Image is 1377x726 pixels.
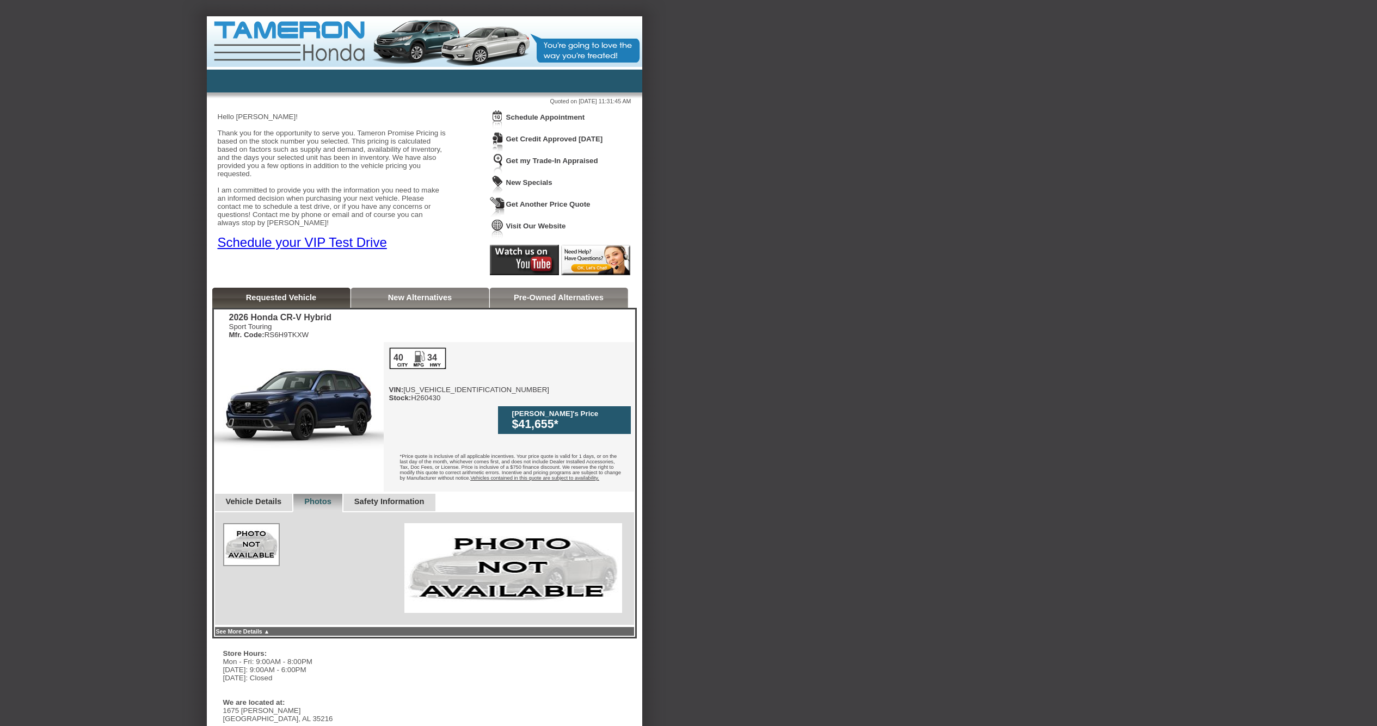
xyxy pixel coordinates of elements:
img: Icon_ScheduleAppointment.png [490,110,505,130]
div: *Price quote is inclusive of all applicable incentives. Your price quote is valid for 1 days, or ... [384,445,634,492]
img: Icon_TradeInAppraisal.png [490,153,505,173]
b: Mfr. Code: [229,331,265,339]
div: 1675 [PERSON_NAME] [GEOGRAPHIC_DATA], AL 35216 [223,706,386,723]
u: Vehicles contained in this quote are subject to availability. [470,475,599,481]
div: 2026 Honda CR-V Hybrid [229,313,331,322]
img: Icon_VisitWebsite.png [490,219,505,239]
a: Photos [304,497,331,506]
img: 2026 Honda CR-V Hybrid [214,342,384,469]
a: Get Credit Approved [DATE] [506,135,603,143]
img: Icon_LiveChat2.png [561,245,630,275]
div: 40 [393,353,404,363]
img: Icon_Youtube2.png [490,245,559,275]
a: Get my Trade-In Appraised [506,157,598,165]
div: Sport Touring RS6H9TKXW [229,322,331,339]
div: [US_VEHICLE_IDENTIFICATION_NUMBER] H260430 [389,348,550,402]
div: Mon - Fri: 9:00AM - 8:00PM [DATE]: 9:00AM - 6:00PM [DATE]: Closed [223,657,386,682]
a: See More Details ▲ [216,628,270,635]
img: Icon_CreditApproval.png [490,132,505,152]
b: VIN: [389,386,404,394]
div: Quoted on [DATE] 11:31:45 AM [218,98,631,104]
img: Image.aspx [404,523,622,613]
a: Schedule Appointment [506,113,585,121]
div: Hello [PERSON_NAME]! Thank you for the opportunity to serve you. Tameron Promise Pricing is based... [218,104,446,250]
div: Store Hours: [223,649,381,657]
a: Get Another Price Quote [506,200,591,208]
div: [PERSON_NAME]'s Price [512,409,625,418]
img: Icon_WeeklySpecials.png [490,175,505,195]
a: Requested Vehicle [246,293,317,302]
div: $41,655* [512,418,625,431]
a: New Alternatives [388,293,452,302]
div: 34 [427,353,438,363]
img: Image.aspx [224,524,279,565]
div: We are located at: [223,698,381,706]
a: Vehicle Details [226,497,282,506]
a: Pre-Owned Alternatives [514,293,604,302]
a: New Specials [506,178,552,187]
a: Safety Information [354,497,425,506]
b: Stock: [389,394,411,402]
img: Icon_GetQuote.png [490,197,505,217]
a: Schedule your VIP Test Drive [218,235,387,250]
a: Visit Our Website [506,222,566,230]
